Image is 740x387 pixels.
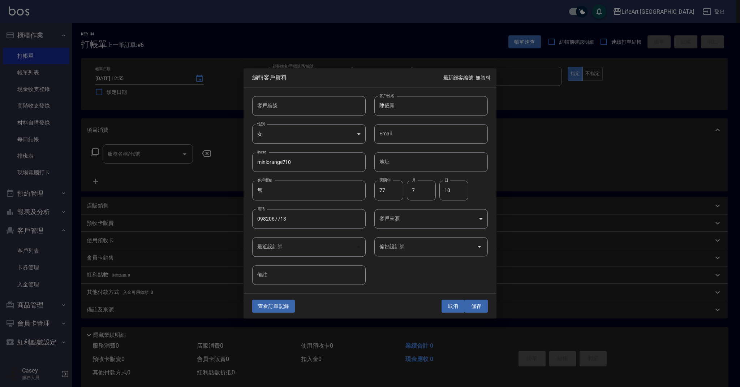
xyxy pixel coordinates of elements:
button: 取消 [442,300,465,313]
label: 性別 [257,121,265,126]
span: 編輯客戶資料 [252,74,443,81]
button: Open [474,241,485,253]
button: 儲存 [465,300,488,313]
label: 月 [412,178,416,183]
label: 客戶姓名 [379,93,395,98]
p: 最新顧客編號: 無資料 [443,74,491,82]
label: 日 [444,178,448,183]
label: 客戶暱稱 [257,178,272,183]
div: 女 [252,124,366,144]
label: lineId [257,149,266,155]
label: 民國年 [379,178,391,183]
button: 查看訂單記錄 [252,300,295,313]
label: 電話 [257,206,265,211]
